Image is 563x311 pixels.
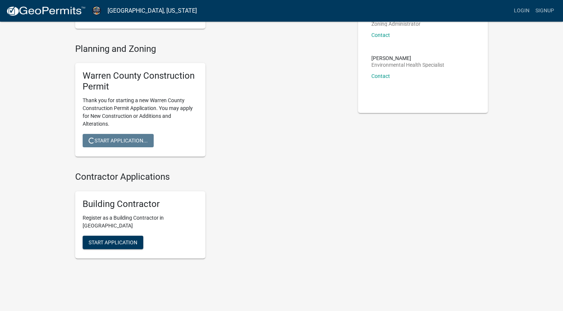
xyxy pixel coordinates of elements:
[371,32,390,38] a: Contact
[75,172,347,264] wm-workflow-list-section: Contractor Applications
[83,199,198,210] h5: Building Contractor
[83,214,198,230] p: Register as a Building Contractor in [GEOGRAPHIC_DATA]
[83,236,143,249] button: Start Application
[83,97,198,128] p: Thank you for starting a new Warren County Construction Permit Application. You may apply for New...
[92,6,102,16] img: Warren County, Iowa
[89,239,137,245] span: Start Application
[532,4,557,18] a: Signup
[371,73,390,79] a: Contact
[83,70,198,92] h5: Warren County Construction Permit
[371,56,444,61] p: [PERSON_NAME]
[371,62,444,67] p: Environmental Health Specialist
[89,137,148,143] span: Start Application...
[371,21,420,26] p: Zoning Administrator
[75,172,347,182] h4: Contractor Applications
[75,44,347,54] h4: Planning and Zoning
[511,4,532,18] a: Login
[108,4,197,17] a: [GEOGRAPHIC_DATA], [US_STATE]
[83,134,154,147] button: Start Application...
